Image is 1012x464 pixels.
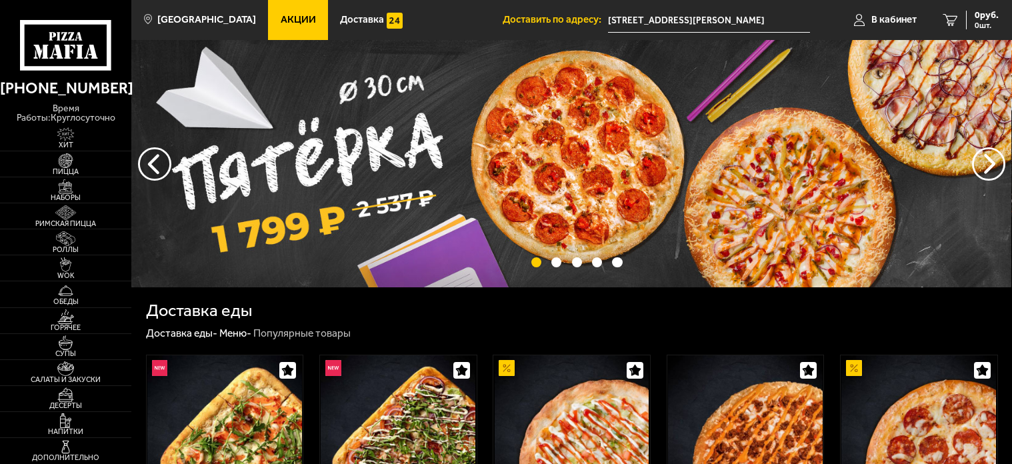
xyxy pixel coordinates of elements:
[871,15,917,25] span: В кабинет
[972,147,1005,181] button: предыдущий
[503,15,608,25] span: Доставить по адресу:
[612,257,622,267] button: точки переключения
[551,257,561,267] button: точки переключения
[592,257,602,267] button: точки переключения
[975,21,999,29] span: 0 шт.
[499,360,515,376] img: Акционный
[608,8,811,33] span: улица Ярослава Гашека, 26к1
[152,360,168,376] img: Новинка
[157,15,256,25] span: [GEOGRAPHIC_DATA]
[325,360,341,376] img: Новинка
[340,15,384,25] span: Доставка
[253,327,351,341] div: Популярные товары
[219,327,251,339] a: Меню-
[531,257,541,267] button: точки переключения
[281,15,316,25] span: Акции
[846,360,862,376] img: Акционный
[138,147,171,181] button: следующий
[572,257,582,267] button: точки переключения
[608,8,811,33] input: Ваш адрес доставки
[975,11,999,20] span: 0 руб.
[387,13,403,29] img: 15daf4d41897b9f0e9f617042186c801.svg
[146,302,252,319] h1: Доставка еды
[146,327,217,339] a: Доставка еды-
